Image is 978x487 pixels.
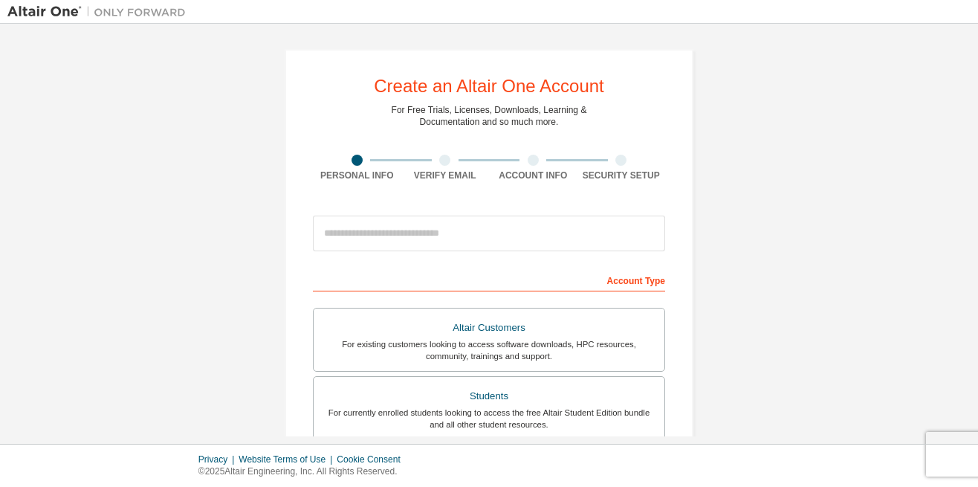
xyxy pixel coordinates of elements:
[313,268,665,291] div: Account Type
[577,170,666,181] div: Security Setup
[198,454,239,465] div: Privacy
[313,170,401,181] div: Personal Info
[239,454,337,465] div: Website Terms of Use
[337,454,409,465] div: Cookie Consent
[401,170,490,181] div: Verify Email
[323,317,655,338] div: Altair Customers
[392,104,587,128] div: For Free Trials, Licenses, Downloads, Learning & Documentation and so much more.
[323,386,655,407] div: Students
[323,407,655,430] div: For currently enrolled students looking to access the free Altair Student Edition bundle and all ...
[374,77,604,95] div: Create an Altair One Account
[489,170,577,181] div: Account Info
[323,338,655,362] div: For existing customers looking to access software downloads, HPC resources, community, trainings ...
[7,4,193,19] img: Altair One
[198,465,409,478] p: © 2025 Altair Engineering, Inc. All Rights Reserved.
